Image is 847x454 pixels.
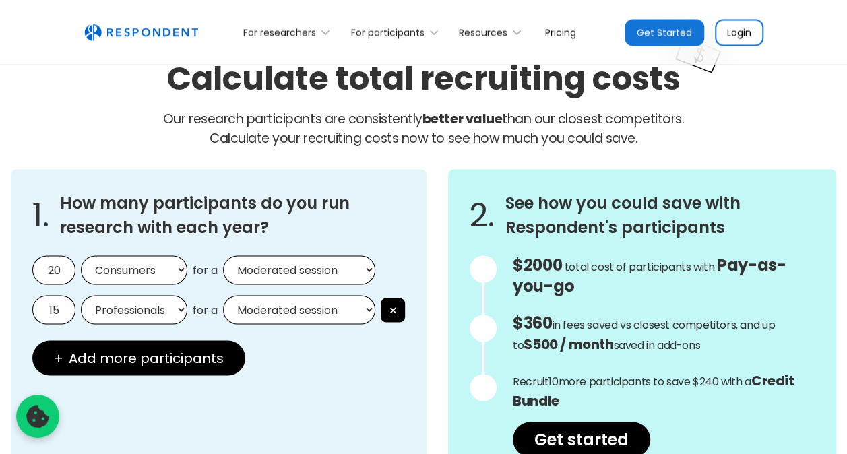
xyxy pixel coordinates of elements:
[565,259,715,274] span: total cost of participants with
[422,110,502,128] strong: better value
[243,26,316,39] div: For researchers
[470,208,495,222] span: 2.
[193,303,218,317] span: for a
[524,334,613,353] strong: $500 / month
[513,311,552,333] span: $360
[625,19,704,46] a: Get Started
[69,351,224,364] span: Add more participants
[548,373,558,389] span: 10
[451,16,534,48] div: Resources
[459,26,507,39] div: Resources
[534,16,587,48] a: Pricing
[715,19,763,46] a: Login
[381,298,405,322] button: ×
[351,26,425,39] div: For participants
[32,208,49,222] span: 1.
[11,110,836,148] p: Our research participants are consistently than our closest competitors.
[60,191,405,239] h3: How many participants do you run research with each year?
[513,370,815,411] p: Recruit more participants to save $240 with a
[84,24,198,41] img: Untitled UI logotext
[166,56,681,101] h2: Calculate total recruiting costs
[505,191,815,239] h3: See how you could save with Respondent's participants
[193,263,218,277] span: for a
[513,253,786,296] span: Pay-as-you-go
[210,129,637,147] span: Calculate your recruiting costs now to see how much you could save.
[54,351,63,364] span: +
[32,340,245,375] button: + Add more participants
[513,253,562,275] span: $2000
[513,313,815,354] p: in fees saved vs closest competitors, and up to saved in add-ons
[343,16,451,48] div: For participants
[236,16,343,48] div: For researchers
[84,24,198,41] a: home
